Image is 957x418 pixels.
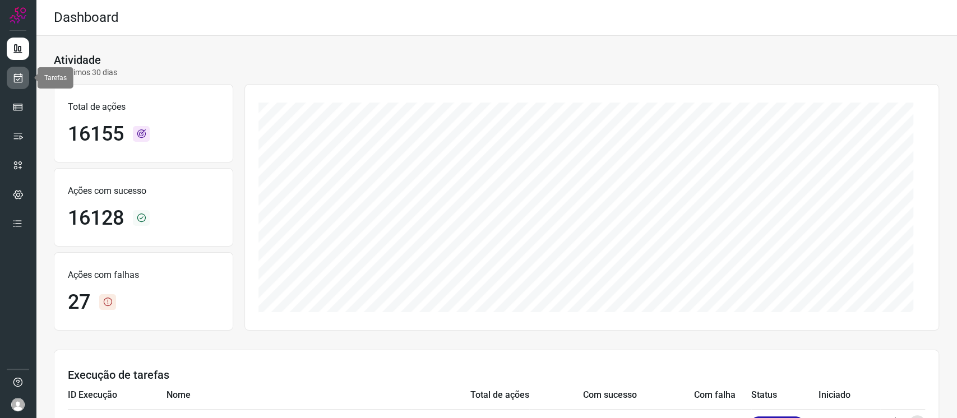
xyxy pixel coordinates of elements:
[11,398,25,411] img: avatar-user-boy.jpg
[529,382,637,409] td: Com sucesso
[68,184,219,198] p: Ações com sucesso
[68,100,219,114] p: Total de ações
[68,268,219,282] p: Ações com falhas
[68,382,167,409] td: ID Execução
[44,74,67,82] span: Tarefas
[68,368,925,382] h3: Execução de tarefas
[68,206,124,230] h1: 16128
[54,67,117,78] p: Últimos 30 dias
[54,53,101,67] h3: Atividade
[751,382,819,409] td: Status
[68,290,90,314] h1: 27
[819,382,880,409] td: Iniciado
[68,122,124,146] h1: 16155
[637,382,751,409] td: Com falha
[412,382,529,409] td: Total de ações
[167,382,412,409] td: Nome
[10,7,26,24] img: Logo
[54,10,119,26] h2: Dashboard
